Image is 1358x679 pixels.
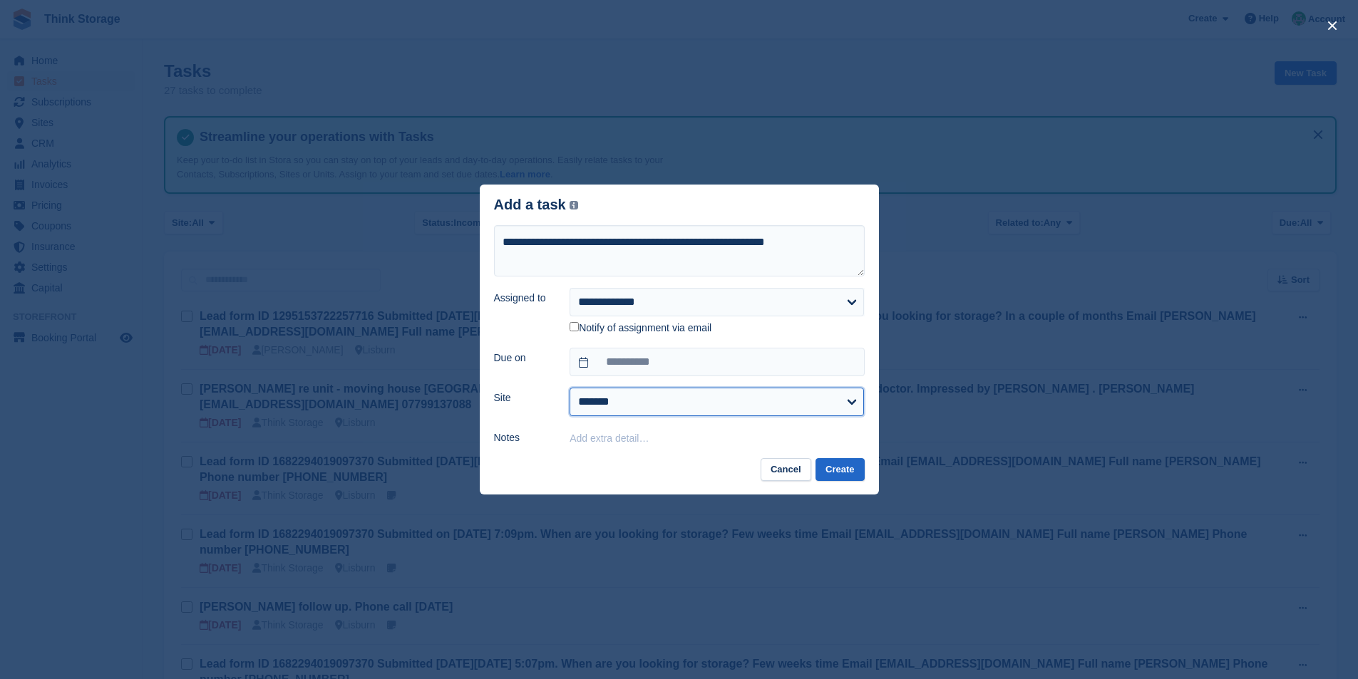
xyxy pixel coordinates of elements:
label: Assigned to [494,291,553,306]
button: Create [816,458,864,482]
button: Add extra detail… [570,432,649,444]
label: Notify of assignment via email [570,322,711,335]
label: Due on [494,351,553,366]
div: Add a task [494,197,579,213]
label: Notes [494,430,553,445]
input: Notify of assignment via email [570,322,579,331]
button: Cancel [761,458,811,482]
button: close [1321,14,1344,37]
img: icon-info-grey-7440780725fd019a000dd9b08b2336e03edf1995a4989e88bcd33f0948082b44.svg [570,201,578,209]
label: Site [494,390,553,405]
